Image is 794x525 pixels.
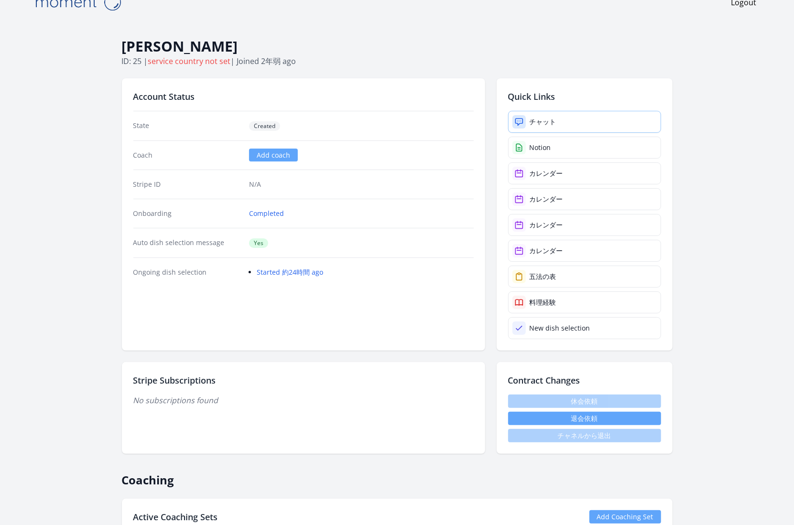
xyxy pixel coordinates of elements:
a: カレンダー [508,188,661,210]
div: カレンダー [530,220,563,230]
h2: Stripe Subscriptions [133,374,474,387]
div: カレンダー [530,169,563,178]
a: カレンダー [508,240,661,262]
dt: Onboarding [133,209,242,218]
h2: Active Coaching Sets [133,510,218,524]
div: Notion [530,143,551,152]
div: 五法の表 [530,272,556,281]
span: service country not set [148,56,231,66]
div: カレンダー [530,246,563,256]
h2: Account Status [133,90,474,103]
dt: Ongoing dish selection [133,268,242,277]
button: 退会依頼 [508,412,661,425]
div: 料理経験 [530,298,556,307]
a: 五法の表 [508,266,661,288]
h1: [PERSON_NAME] [122,37,673,55]
p: No subscriptions found [133,395,474,406]
a: 料理経験 [508,291,661,313]
a: Completed [249,209,284,218]
a: カレンダー [508,162,661,184]
p: ID: 25 | | Joined 2年弱 ago [122,55,673,67]
span: Yes [249,238,268,248]
a: Add Coaching Set [589,510,661,524]
span: 休会依頼 [508,395,661,408]
dt: Coach [133,150,242,160]
span: チャネルから退出 [508,429,661,442]
a: New dish selection [508,317,661,339]
div: カレンダー [530,194,563,204]
a: Started 約24時間 ago [257,268,323,277]
div: チャット [530,117,556,127]
a: カレンダー [508,214,661,236]
dt: Stripe ID [133,180,242,189]
a: Notion [508,137,661,159]
a: Add coach [249,149,298,161]
dt: State [133,121,242,131]
h2: Coaching [122,465,673,487]
a: チャット [508,111,661,133]
p: N/A [249,180,473,189]
dt: Auto dish selection message [133,238,242,248]
div: New dish selection [530,323,590,333]
h2: Contract Changes [508,374,661,387]
span: Created [249,121,280,131]
h2: Quick Links [508,90,661,103]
